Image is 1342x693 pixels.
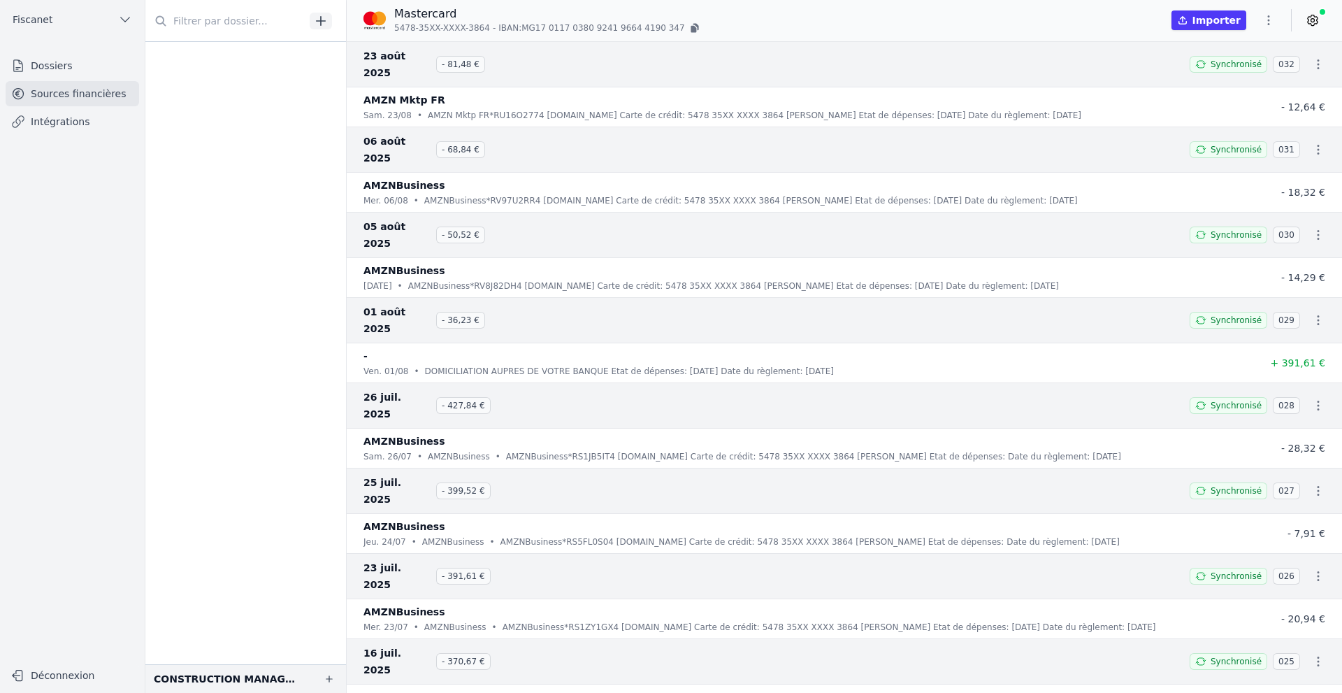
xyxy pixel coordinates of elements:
span: - 81,48 € [436,56,485,73]
a: Sources financières [6,81,139,106]
a: Dossiers [6,53,139,78]
div: • [417,450,422,464]
span: Synchronisé [1211,59,1262,70]
input: Filtrer par dossier... [145,8,305,34]
span: Synchronisé [1211,400,1262,411]
p: sam. 26/07 [363,450,412,464]
span: - 14,29 € [1281,272,1325,283]
span: - 370,67 € [436,653,491,670]
span: Synchronisé [1211,315,1262,326]
span: - 391,61 € [436,568,491,585]
p: AMZNBusiness [363,518,445,535]
p: sam. 23/08 [363,108,412,122]
div: • [492,620,497,634]
p: AMZNBusiness*RS1JB5IT4 [DOMAIN_NAME] Carte de crédit: 5478 35XX XXXX 3864 [PERSON_NAME] Etat de d... [506,450,1121,464]
span: - 50,52 € [436,227,485,243]
p: Mastercard [394,6,702,22]
span: - 7,91 € [1287,528,1325,539]
span: 16 juil. 2025 [363,645,431,678]
span: 23 août 2025 [363,48,431,81]
p: [DATE] [363,279,392,293]
occluded-content: And 7 items before [145,41,346,664]
button: Déconnexion [6,664,139,687]
div: • [414,620,419,634]
p: ven. 01/08 [363,364,408,378]
span: 029 [1273,312,1300,329]
p: AMZN Mktp FR*RU16O2774 [DOMAIN_NAME] Carte de crédit: 5478 35XX XXXX 3864 [PERSON_NAME] Etat de d... [428,108,1081,122]
span: - 68,84 € [436,141,485,158]
p: AMZNBusiness*RV8J82DH4 [DOMAIN_NAME] Carte de crédit: 5478 35XX XXXX 3864 [PERSON_NAME] Etat de d... [408,279,1059,293]
span: 031 [1273,141,1300,158]
p: AMZNBusiness [363,177,445,194]
p: AMZNBusiness [424,620,486,634]
span: - 18,32 € [1281,187,1325,198]
button: Fiscanet [6,8,139,31]
p: AMZNBusiness [363,262,445,279]
p: DOMICILIATION AUPRES DE VOTRE BANQUE Etat de dépenses: [DATE] Date du règlement: [DATE] [425,364,834,378]
a: Intégrations [6,109,139,134]
span: Synchronisé [1211,656,1262,667]
span: - 28,32 € [1281,443,1325,454]
p: jeu. 24/07 [363,535,406,549]
span: 028 [1273,397,1300,414]
div: • [496,450,500,464]
span: - 20,94 € [1281,613,1325,624]
span: 06 août 2025 [363,133,431,166]
p: AMZNBusiness [363,433,445,450]
p: AMZNBusiness [422,535,484,549]
span: - 36,23 € [436,312,485,329]
span: Synchronisé [1211,571,1262,582]
span: Synchronisé [1211,229,1262,241]
p: AMZNBusiness*RS1ZY1GX4 [DOMAIN_NAME] Carte de crédit: 5478 35XX XXXX 3864 [PERSON_NAME] Etat de d... [503,620,1156,634]
span: 01 août 2025 [363,303,431,337]
p: AMZNBusiness*RV97U2RR4 [DOMAIN_NAME] Carte de crédit: 5478 35XX XXXX 3864 [PERSON_NAME] Etat de d... [424,194,1078,208]
img: imageedit_2_6530439554.png [363,9,386,31]
span: Synchronisé [1211,485,1262,496]
p: AMZN Mktp FR [363,92,445,108]
span: + 391,61 € [1270,357,1325,369]
div: • [417,108,422,122]
div: • [414,364,419,378]
span: Fiscanet [13,13,52,27]
span: 032 [1273,56,1300,73]
div: • [412,535,417,549]
span: 05 août 2025 [363,218,431,252]
span: Synchronisé [1211,144,1262,155]
p: AMZNBusiness*RS5FL0S04 [DOMAIN_NAME] Carte de crédit: 5478 35XX XXXX 3864 [PERSON_NAME] Etat de d... [500,535,1120,549]
p: mer. 06/08 [363,194,408,208]
span: 027 [1273,483,1300,499]
span: - 12,64 € [1281,101,1325,113]
span: - [493,22,496,34]
span: - 427,84 € [436,397,491,414]
div: • [414,194,419,208]
span: IBAN: MG17 0117 0380 9241 9664 4190 347 [498,22,684,34]
span: 026 [1273,568,1300,585]
span: 025 [1273,653,1300,670]
span: 25 juil. 2025 [363,474,431,508]
span: 26 juil. 2025 [363,389,431,422]
span: - 399,52 € [436,483,491,499]
button: Importer [1171,10,1246,30]
div: • [490,535,495,549]
span: 030 [1273,227,1300,243]
p: - [363,348,368,364]
div: CONSTRUCTION MANAGEMENT & WOODEN BUILDINGS SRL [154,671,301,687]
p: AMZNBusiness [428,450,490,464]
span: 5478-35XX-XXXX-3864 [394,22,490,34]
p: AMZNBusiness [363,603,445,620]
div: • [398,279,403,293]
p: mer. 23/07 [363,620,408,634]
span: 23 juil. 2025 [363,559,431,593]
